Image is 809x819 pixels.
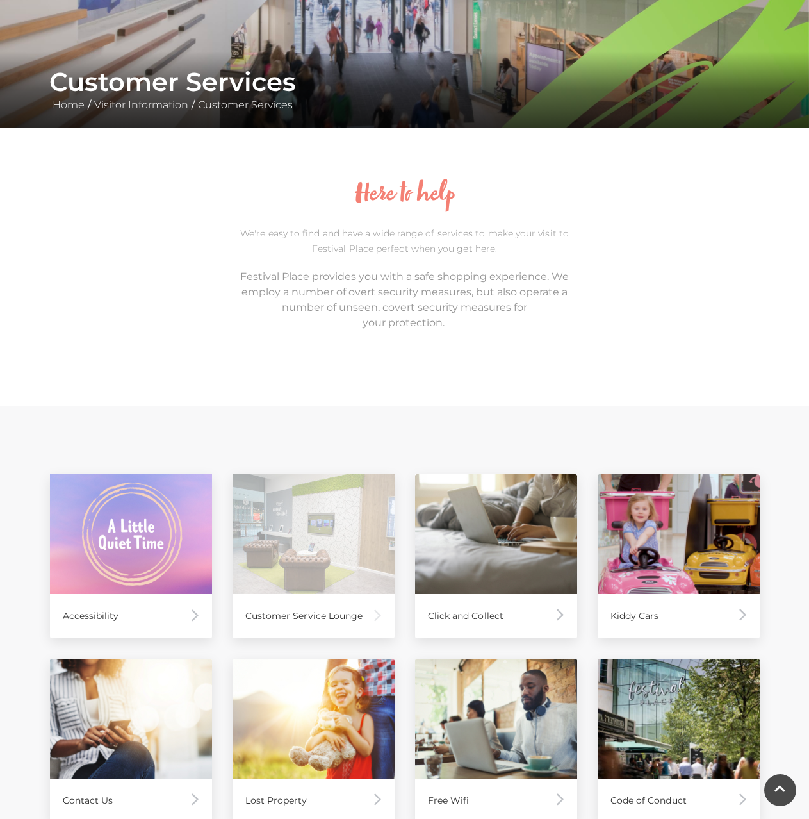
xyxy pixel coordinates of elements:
a: Home [49,99,88,111]
a: Customer Service Lounge [233,474,395,638]
div: Customer Service Lounge [233,594,395,638]
div: Click and Collect [415,594,577,638]
a: Customer Services [195,99,296,111]
div: Accessibility [50,594,212,638]
span: your protection. [363,317,445,329]
div: / / [40,67,770,113]
a: Kiddy Cars [598,474,760,638]
div: Kiddy Cars [598,594,760,638]
a: Click and Collect [415,474,577,638]
h1: Customer Services [49,67,760,97]
a: Visitor Information [91,99,192,111]
span: Festival Place provides you with a safe shopping experience. We employ a number of overt security... [240,270,569,313]
h2: Here to help [232,181,578,210]
a: Accessibility [50,474,212,638]
span: We're easy to find and have a wide range of services to make your visit to Festival Place perfect... [240,227,569,254]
